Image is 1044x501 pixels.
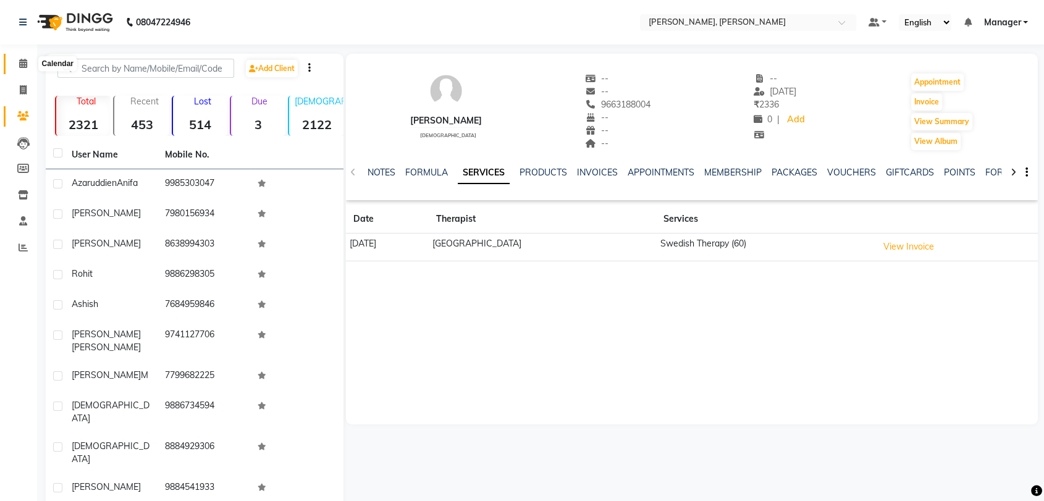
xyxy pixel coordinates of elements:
button: View Invoice [878,237,940,256]
a: PACKAGES [772,167,817,178]
span: Rohit [72,268,93,279]
td: 9886734594 [158,392,251,432]
a: Add [785,111,806,128]
td: Swedish Therapy (60) [656,234,874,261]
span: -- [585,125,608,136]
td: 7684959846 [158,290,251,321]
span: 0 [754,114,772,125]
span: [DEMOGRAPHIC_DATA] [420,132,476,138]
p: Recent [119,96,169,107]
strong: 514 [173,117,227,132]
td: [GEOGRAPHIC_DATA] [429,234,657,261]
span: 9663188004 [585,99,650,110]
a: Add Client [246,60,298,77]
b: 08047224946 [136,5,190,40]
span: -- [754,73,777,84]
span: [PERSON_NAME] [72,329,141,340]
span: [DEMOGRAPHIC_DATA] [72,400,149,424]
td: [DATE] [346,234,429,261]
a: PRODUCTS [520,167,567,178]
span: -- [585,112,608,123]
th: Services [656,205,874,234]
button: View Summary [911,113,972,130]
input: Search by Name/Mobile/Email/Code [57,59,234,78]
strong: 2321 [56,117,111,132]
p: Lost [178,96,227,107]
a: SERVICES [458,162,510,184]
span: [PERSON_NAME] [72,342,141,353]
td: 7799682225 [158,361,251,392]
a: GIFTCARDS [886,167,934,178]
p: Due [234,96,285,107]
strong: 3 [231,117,285,132]
span: Manager [983,16,1021,29]
span: ₹ [754,99,759,110]
img: logo [32,5,116,40]
th: Date [346,205,429,234]
th: Therapist [429,205,657,234]
button: Invoice [911,93,942,111]
span: [PERSON_NAME] [72,369,141,381]
strong: 453 [114,117,169,132]
span: M [141,369,148,381]
span: -- [585,138,608,149]
div: [PERSON_NAME] [410,114,482,127]
span: -- [585,73,608,84]
a: NOTES [368,167,395,178]
td: 7980156934 [158,200,251,230]
span: 2336 [754,99,779,110]
span: Anifa [117,177,138,188]
a: FORMS [985,167,1016,178]
th: Mobile No. [158,141,251,169]
a: APPOINTMENTS [628,167,694,178]
div: Calendar [39,57,77,72]
span: -- [585,86,608,97]
a: VOUCHERS [827,167,876,178]
span: [DATE] [754,86,796,97]
img: avatar [427,72,465,109]
td: 9886298305 [158,260,251,290]
button: View Album [911,133,961,150]
span: Ashish [72,298,98,309]
td: 8638994303 [158,230,251,260]
button: Appointment [911,74,964,91]
a: MEMBERSHIP [704,167,762,178]
a: POINTS [944,167,975,178]
a: FORMULA [405,167,448,178]
span: [PERSON_NAME] [72,238,141,249]
th: User Name [64,141,158,169]
p: Total [61,96,111,107]
span: [PERSON_NAME] [72,208,141,219]
p: [DEMOGRAPHIC_DATA] [294,96,343,107]
span: [PERSON_NAME] [72,481,141,492]
a: INVOICES [577,167,618,178]
span: [DEMOGRAPHIC_DATA] [72,440,149,465]
strong: 2122 [289,117,343,132]
td: 8884929306 [158,432,251,473]
td: 9985303047 [158,169,251,200]
span: Azaruddien [72,177,117,188]
span: | [777,113,780,126]
td: 9741127706 [158,321,251,361]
